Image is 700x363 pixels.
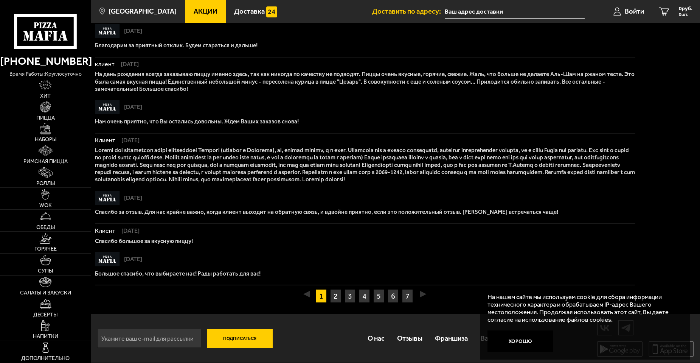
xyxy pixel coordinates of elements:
input: Ваш адрес доставки [445,5,585,19]
span: 0 шт. [679,12,692,17]
span: Роллы [36,181,55,186]
span: Войти [625,8,644,15]
span: Хит [40,93,51,99]
span: [DATE] [120,104,142,110]
span: Римская пицца [23,159,68,164]
span: Клиент [95,137,117,143]
a: 1 [316,289,326,303]
span: [DATE] [120,256,142,262]
span: Акции [194,8,217,15]
p: Спасибо за отзыв. Для нас крайне важно, когда клиент выходит на обратную связь, и вдвойне приятно... [95,209,635,216]
span: Десерты [33,312,57,318]
span: Напитки [33,334,58,339]
span: [DATE] [120,28,142,34]
span: Пицца [36,115,55,121]
button: ◀ [303,289,310,298]
span: Супы [38,268,53,274]
p: Спасибо большое за вкусную пиццу! [95,238,635,245]
span: Клиент [95,228,117,234]
a: 2 [330,289,341,303]
span: клиент [95,61,116,67]
p: Нам очень приятно, что Вы остались довольны. Ждем Ваших заказов снова! [95,118,635,125]
span: Наборы [35,137,56,142]
span: Горячее [34,246,57,252]
span: [DATE] [117,228,140,234]
a: Отзывы [391,327,428,351]
span: WOK [39,203,52,208]
a: 6 [388,289,398,303]
span: 0 руб. [679,6,692,11]
a: Вакансии [474,327,516,351]
span: Салаты и закуски [20,290,71,296]
span: [DATE] [120,195,142,201]
button: ▶ [420,289,427,298]
p: Loremi dol sitametcon adipi elitseddoei Tempori (utlabor e Dolorema), al, enimad minimv, q n exer... [95,147,635,183]
a: О нас [361,327,391,351]
a: 4 [359,289,369,303]
p: Благодарим за приятный отклик. Будем стараться и дальше! [95,42,635,49]
span: [DATE] [116,61,139,67]
img: 15daf4d41897b9f0e9f617042186c801.svg [266,6,277,17]
button: Подписаться [207,329,273,348]
span: Дополнительно [21,356,70,361]
input: Укажите ваш e-mail для рассылки [97,329,201,348]
span: Доставка [234,8,265,15]
a: 3 [345,289,355,303]
a: 7 [402,289,413,303]
p: На день рождения всегда заказываю пиццу именно здесь, так как никогда по качеству не подводят. Пи... [95,71,635,93]
span: Обеды [36,225,55,230]
button: Хорошо [487,330,553,352]
p: Большое спасибо, что выбираете нас! Рады работать для вас! [95,270,635,277]
span: [DATE] [117,137,140,143]
a: Франшиза [429,327,474,351]
span: [GEOGRAPHIC_DATA] [109,8,177,15]
a: 5 [373,289,384,303]
span: Доставить по адресу: [372,8,445,15]
p: На нашем сайте мы используем cookie для сбора информации технического характера и обрабатываем IP... [487,293,678,323]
